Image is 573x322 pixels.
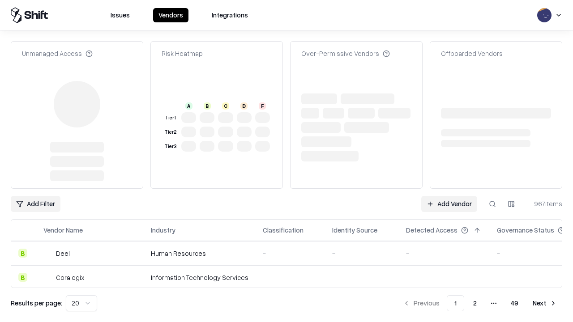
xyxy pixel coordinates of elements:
div: Unmanaged Access [22,49,93,58]
button: 49 [504,295,526,311]
div: Identity Source [332,225,377,235]
button: Add Filter [11,196,60,212]
div: Risk Heatmap [162,49,203,58]
button: Issues [105,8,135,22]
button: Integrations [206,8,253,22]
div: B [18,273,27,282]
div: - [332,273,392,282]
div: Tier 3 [163,143,178,150]
div: Deel [56,249,70,258]
div: A [185,102,192,110]
div: Classification [263,225,304,235]
a: Add Vendor [421,196,477,212]
div: Tier 1 [163,114,178,122]
div: Over-Permissive Vendors [301,49,390,58]
nav: pagination [398,295,562,311]
div: - [406,249,483,258]
div: Detected Access [406,225,458,235]
div: Human Resources [151,249,248,258]
div: - [263,273,318,282]
button: Vendors [153,8,188,22]
div: 967 items [526,199,562,208]
div: - [332,249,392,258]
img: Deel [43,249,52,258]
div: F [259,102,266,110]
div: Offboarded Vendors [441,49,503,58]
div: B [18,249,27,258]
img: Coralogix [43,273,52,282]
div: Industry [151,225,175,235]
button: Next [527,295,562,311]
div: Tier 2 [163,128,178,136]
button: 1 [447,295,464,311]
div: Governance Status [497,225,554,235]
div: - [263,249,318,258]
div: Vendor Name [43,225,83,235]
div: D [240,102,248,110]
div: C [222,102,229,110]
div: B [204,102,211,110]
div: - [406,273,483,282]
div: Coralogix [56,273,84,282]
p: Results per page: [11,298,62,308]
button: 2 [466,295,484,311]
div: Information Technology Services [151,273,248,282]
